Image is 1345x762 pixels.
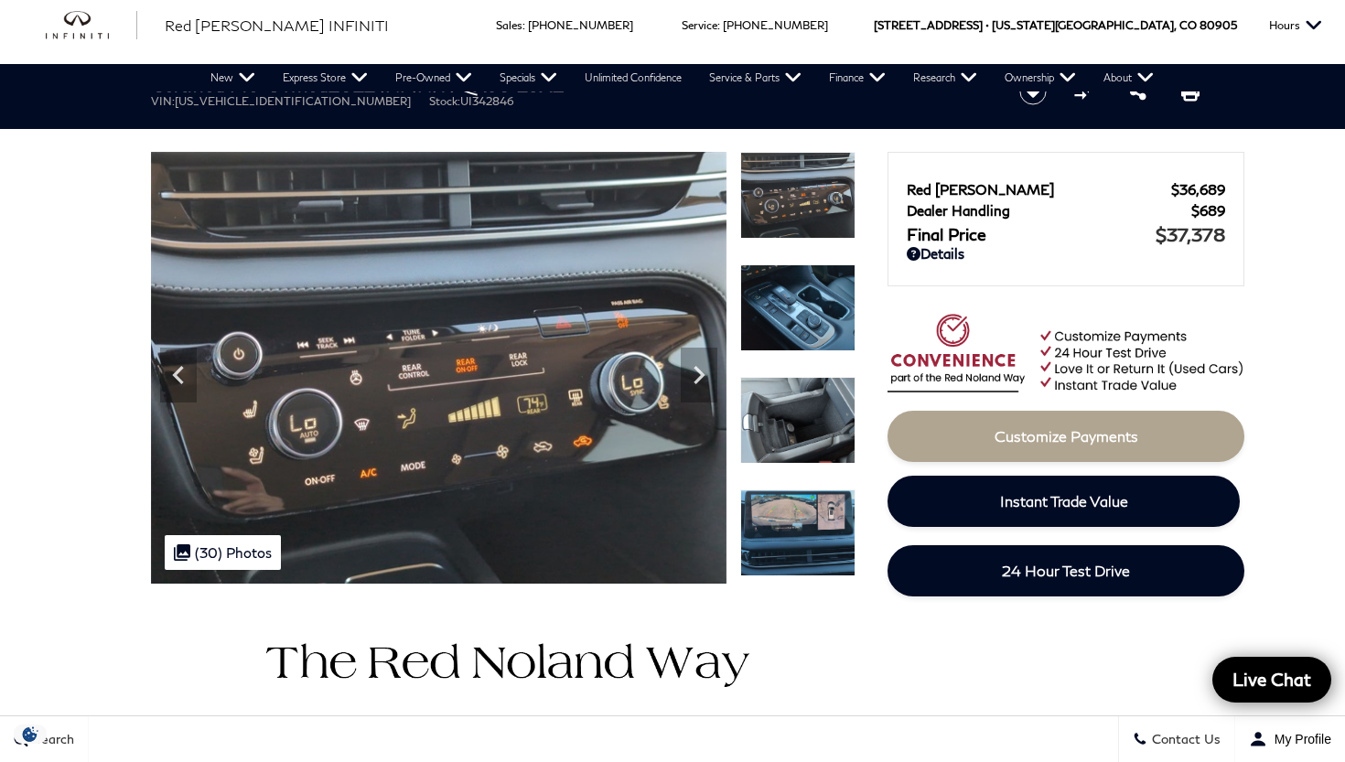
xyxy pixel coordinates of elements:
a: Specials [486,64,571,91]
span: VIN: [151,94,175,108]
span: Red [PERSON_NAME] [907,181,1171,198]
a: Details [907,245,1225,262]
span: UI342846 [460,94,514,108]
a: Service & Parts [695,64,815,91]
img: Certified Used 2022 Grand Blue INFINITI LUXE image 19 [740,377,855,464]
span: Search [28,732,74,747]
a: [PHONE_NUMBER] [723,18,828,32]
a: Express Store [269,64,382,91]
a: Pre-Owned [382,64,486,91]
img: Certified Used 2022 Grand Blue INFINITI LUXE image 17 [151,152,726,585]
img: Certified Used 2022 Grand Blue INFINITI LUXE image 18 [740,264,855,351]
a: Dealer Handling $689 [907,202,1225,219]
span: Contact Us [1147,732,1221,747]
span: Stock: [429,94,460,108]
a: [PHONE_NUMBER] [528,18,633,32]
span: Instant Trade Value [1000,492,1128,510]
span: $36,689 [1171,181,1225,198]
a: New [197,64,269,91]
a: Ownership [991,64,1090,91]
div: Previous [160,348,197,402]
span: My Profile [1267,732,1331,746]
span: : [522,18,525,32]
nav: Main Navigation [197,64,1167,91]
span: Red [PERSON_NAME] INFINITI [165,16,389,34]
span: [US_VEHICLE_IDENTIFICATION_NUMBER] [175,94,411,108]
div: (30) Photos [165,535,281,570]
button: Open user profile menu [1235,716,1345,762]
a: Red [PERSON_NAME] $36,689 [907,181,1225,198]
img: Opt-Out Icon [9,724,51,744]
div: Next [681,348,717,402]
a: 24 Hour Test Drive [888,545,1244,596]
span: $37,378 [1156,223,1225,245]
img: Certified Used 2022 Grand Blue INFINITI LUXE image 17 [740,152,855,239]
span: Final Price [907,224,1156,244]
a: Live Chat [1212,657,1331,703]
span: Live Chat [1223,668,1320,691]
a: [STREET_ADDRESS] • [US_STATE][GEOGRAPHIC_DATA], CO 80905 [874,18,1237,32]
span: Service [682,18,717,32]
img: Certified Used 2022 Grand Blue INFINITI LUXE image 20 [740,489,855,576]
section: Click to Open Cookie Consent Modal [9,724,51,744]
span: : [717,18,720,32]
a: About [1090,64,1167,91]
span: Sales [496,18,522,32]
img: INFINITI [46,11,137,40]
a: Finance [815,64,899,91]
a: Customize Payments [888,411,1244,462]
button: Compare Vehicle [1071,78,1099,105]
span: Customize Payments [995,427,1138,445]
a: Instant Trade Value [888,476,1240,527]
span: $689 [1191,202,1225,219]
span: 24 Hour Test Drive [1002,562,1130,579]
a: Red [PERSON_NAME] INFINITI [165,15,389,37]
a: Research [899,64,991,91]
a: Final Price $37,378 [907,223,1225,245]
a: Unlimited Confidence [571,64,695,91]
span: Dealer Handling [907,202,1191,219]
a: infiniti [46,11,137,40]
